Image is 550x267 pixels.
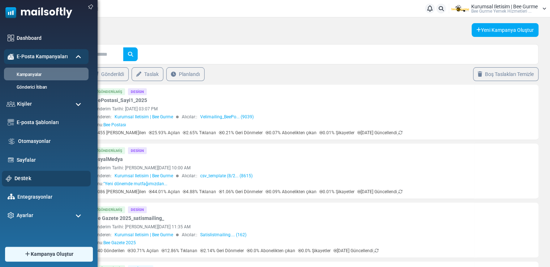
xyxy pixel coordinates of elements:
[92,232,471,238] div: Gönderen: Alıcılar::
[128,247,159,254] p: 30.71% Açılan
[166,67,205,81] a: Planlandı
[473,67,538,81] a: Boş Taslakları Temizle
[357,188,403,195] p: [DATE] Güncellendi
[92,88,125,95] div: Gönderilmiş
[200,247,244,254] p: 2.14% Geri Dönmeler
[8,35,14,41] img: dashboard-icon.svg
[219,130,263,136] p: 0.21% Geri Dönmeler
[4,4,181,10] em: BEE GAZETE yeni sayımızdan merhaba, güncel gelişmeleri sizler için derledik.
[103,181,167,186] span: "Yeni dönemde mutfağımızdan...
[8,212,14,219] img: settings-icon.svg
[92,106,471,112] div: Gönderim Tarihi: [DATE] 03:07 PM
[334,247,379,254] p: [DATE] Güncellendi
[183,188,216,195] p: 4.88% Tıklanan
[4,84,87,90] a: Gönderici İtibarı
[149,130,180,136] p: 25.93% Açılan
[92,122,126,128] div: Konu:
[92,114,471,120] div: Gönderen: Alıcılar::
[4,11,55,17] em: Keyifli okumalar dileriz.
[451,3,469,14] img: User Logo
[92,240,136,246] div: Konu:
[17,119,85,126] a: E-posta Şablonları
[319,130,355,136] p: 0.01% Şikayetler
[92,147,125,154] div: Gönderilmiş
[247,247,295,254] p: 0.0% Abonelikten çıkan
[128,206,147,213] div: Design
[472,23,538,37] a: Yeni Kampanya Oluştur
[200,173,253,179] a: csv_template (8/2... (8615)
[8,137,16,145] img: workflow.svg
[200,114,254,120] a: Velimailing_BeePo... (9039)
[103,122,126,127] span: Bee Postası
[23,12,73,17] em: Keyifli okumalar dileriz.
[17,193,85,201] a: Entegrasyonlar
[115,114,173,120] span: Kurumsal Iletisim | Bee Gurme
[115,173,173,179] span: Kurumsal Iletisim | Bee Gurme
[92,206,125,213] div: Gönderilmiş
[4,4,223,17] em: BEE GURME YEMEK HİZMETLERİ olarak BEE GAZETE 'den merhaba, güncel gelişmeleri sizler için derledik.
[89,67,129,81] a: Gönderildi
[471,9,532,13] span: Bee Gurme Yemek Hizmetleri ...
[92,224,471,230] div: Gönderim Tarihi: [PERSON_NAME][DATE] 11:35 AM
[162,247,197,254] p: 12.86% Tıklanan
[17,212,33,219] span: Ayarlar
[92,181,167,187] div: Konu:
[357,130,403,136] p: [DATE] Güncellendi
[266,130,317,136] p: 0.07% Abonelikten çıkan
[92,247,125,254] p: 140 Gönderilen
[92,173,471,179] div: Gönderen: Alıcılar::
[4,18,55,24] em: Keyifli okumalar dileriz.
[17,53,68,60] span: E-Posta Kampanyaları
[132,67,163,81] a: Taslak
[92,97,147,104] a: BeePostasi_Sayi1_2025
[92,165,471,171] div: Gönderim Tarihi: [PERSON_NAME][DATE] 10:00 AM
[219,188,263,195] p: 1.06% Geri Dönmeler
[200,232,246,238] a: Satislistmailing.... (162)
[115,232,173,238] span: Kurumsal Iletisim | Bee Gurme
[6,175,12,182] img: support-icon.svg
[31,250,73,258] span: Kampanya Oluştur
[92,130,146,136] p: 8455 [PERSON_NAME]ilen
[128,88,147,95] div: Design
[103,240,136,245] span: Bee Gazete 2025
[8,119,14,126] img: email-templates-icon.svg
[149,188,180,195] p: 44.01% Açılan
[14,174,87,182] a: Destek
[8,54,14,60] img: campaigns-icon-active.png
[471,4,538,9] span: Kurumsal Iletisim | Bee Gurme
[8,157,14,163] img: landing_pages.svg
[298,247,331,254] p: 0.0% Şikayetler
[18,137,85,145] a: Otomasyonlar
[92,188,146,195] p: 8086 [PERSON_NAME]ilen
[92,215,164,222] a: Bee Gazete 2025_satismailing_
[17,156,85,164] a: Sayfalar
[17,34,85,42] a: Dashboard
[451,3,546,14] a: User Logo Kurumsal Iletisim | Bee Gurme Bee Gurme Yemek Hizmetleri ...
[92,156,123,163] a: SosyalMedya
[319,188,355,195] p: 0.01% Şikayetler
[4,71,87,78] a: Kampanyalar
[7,101,15,106] img: contacts-icon.svg
[17,100,32,108] span: Kişiler
[128,147,147,154] div: Design
[4,4,200,17] em: BEE GURME YEMEK HİZMETLERİ olarak BEE POSTASI güncel gelişmeler ile ilk sayımızdan merhaba!
[266,188,317,195] p: 0.09% Abonelikten çıkan
[183,130,216,136] p: 2.65% Tıklanan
